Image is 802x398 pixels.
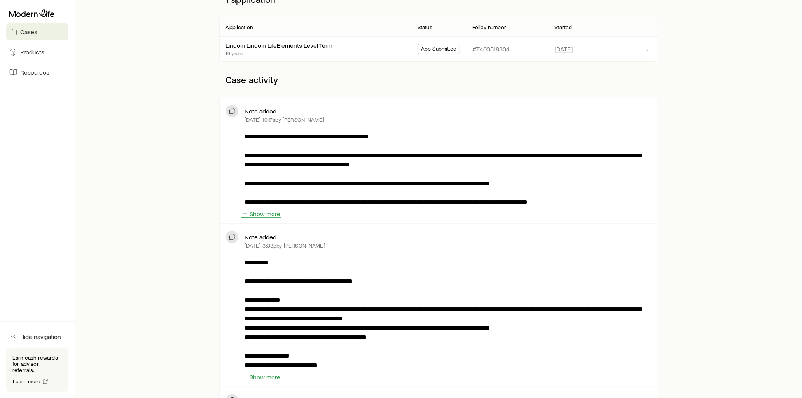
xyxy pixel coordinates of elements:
[421,45,456,54] span: App Submitted
[241,210,281,218] button: Show more
[6,328,68,345] button: Hide navigation
[225,42,332,49] a: Lincoln Lincoln LifeElements Level Term
[20,68,49,76] span: Resources
[555,45,573,53] span: [DATE]
[6,348,68,392] div: Earn cash rewards for advisor referrals.Learn more
[219,68,658,91] p: Case activity
[12,354,62,373] p: Earn cash rewards for advisor referrals.
[20,28,37,36] span: Cases
[6,23,68,40] a: Cases
[245,233,276,241] p: Note added
[225,24,253,30] p: Application
[472,24,506,30] p: Policy number
[555,24,572,30] p: Started
[6,44,68,61] a: Products
[6,64,68,81] a: Resources
[245,117,324,123] p: [DATE] 10:17a by [PERSON_NAME]
[245,107,276,115] p: Note added
[245,243,325,249] p: [DATE] 3:33p by [PERSON_NAME]
[225,50,332,56] p: 10 years
[13,379,41,384] span: Learn more
[20,48,44,56] span: Products
[225,42,332,50] div: Lincoln Lincoln LifeElements Level Term
[418,24,432,30] p: Status
[241,374,281,381] button: Show more
[472,45,510,53] p: #T400518304
[20,333,61,340] span: Hide navigation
